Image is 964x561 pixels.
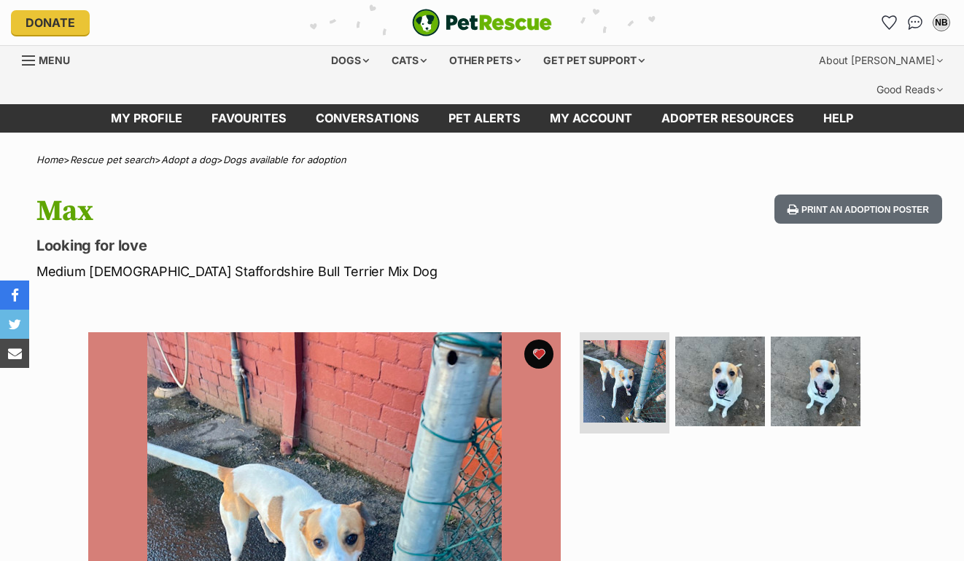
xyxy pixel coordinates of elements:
[70,154,155,165] a: Rescue pet search
[439,46,531,75] div: Other pets
[301,104,434,133] a: conversations
[583,340,666,423] img: Photo of Max
[809,104,868,133] a: Help
[535,104,647,133] a: My account
[36,154,63,165] a: Home
[22,46,80,72] a: Menu
[36,195,588,228] h1: Max
[774,195,942,224] button: Print an adoption poster
[434,104,535,133] a: Pet alerts
[771,337,860,426] img: Photo of Max
[412,9,552,36] a: PetRescue
[877,11,953,34] ul: Account quick links
[809,46,953,75] div: About [PERSON_NAME]
[197,104,301,133] a: Favourites
[930,11,953,34] button: My account
[675,337,765,426] img: Photo of Max
[866,75,953,104] div: Good Reads
[11,10,90,35] a: Donate
[524,340,553,369] button: favourite
[647,104,809,133] a: Adopter resources
[533,46,655,75] div: Get pet support
[39,54,70,66] span: Menu
[412,9,552,36] img: logo-e224e6f780fb5917bec1dbf3a21bbac754714ae5b6737aabdf751b685950b380.svg
[934,15,949,30] div: NB
[36,235,588,256] p: Looking for love
[36,262,588,281] p: Medium [DEMOGRAPHIC_DATA] Staffordshire Bull Terrier Mix Dog
[96,104,197,133] a: My profile
[908,15,923,30] img: chat-41dd97257d64d25036548639549fe6c8038ab92f7586957e7f3b1b290dea8141.svg
[161,154,217,165] a: Adopt a dog
[381,46,437,75] div: Cats
[877,11,901,34] a: Favourites
[223,154,346,165] a: Dogs available for adoption
[321,46,379,75] div: Dogs
[903,11,927,34] a: Conversations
